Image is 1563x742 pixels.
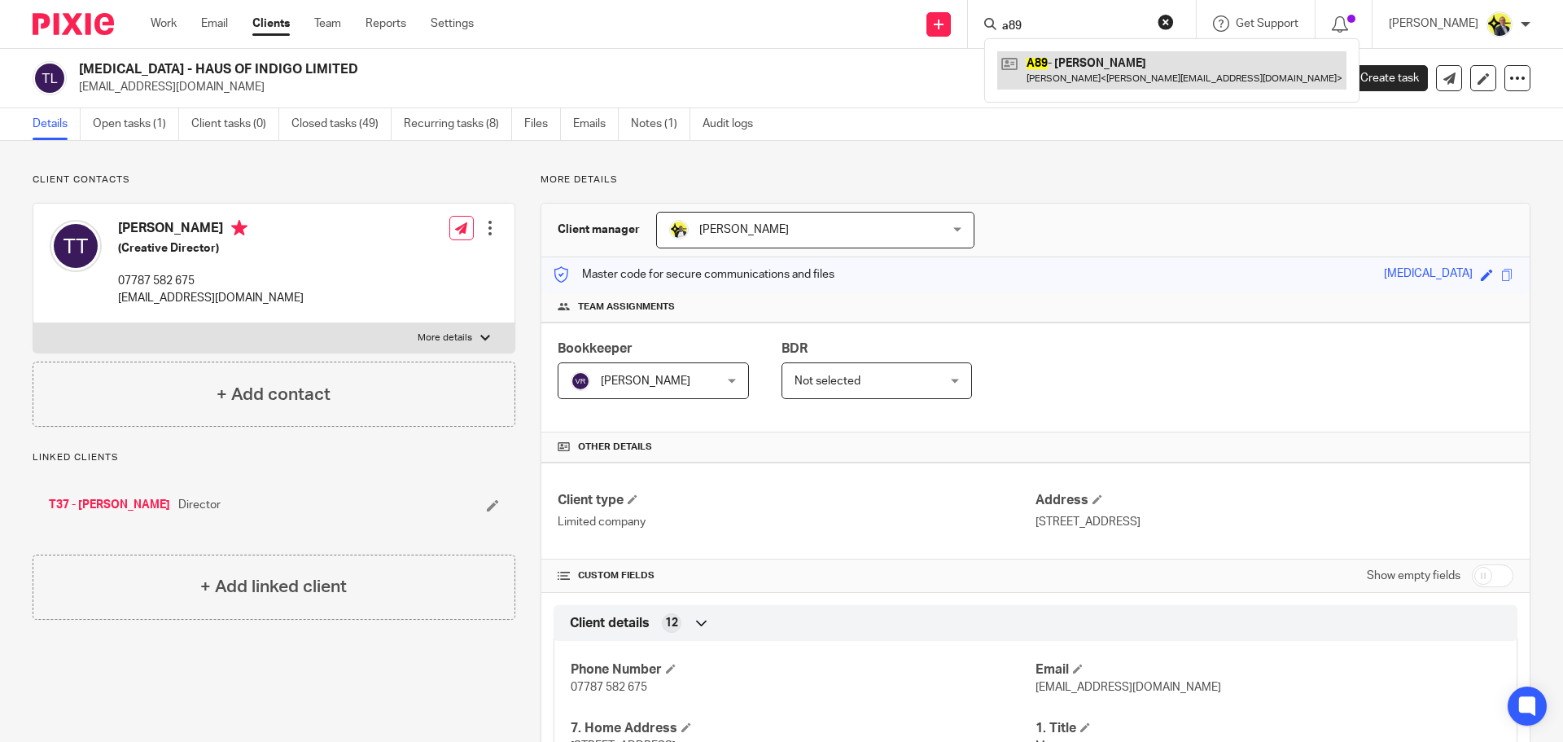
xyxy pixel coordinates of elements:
[1035,682,1221,693] span: [EMAIL_ADDRESS][DOMAIN_NAME]
[33,173,515,187] p: Client contacts
[781,342,808,355] span: BDR
[404,108,512,140] a: Recurring tasks (8)
[79,61,1063,78] h2: [MEDICAL_DATA] - HAUS OF INDIGO LIMITED
[178,497,221,513] span: Director
[571,661,1035,678] h4: Phone Number
[558,342,633,355] span: Bookkeeper
[93,108,179,140] a: Open tasks (1)
[252,15,290,32] a: Clients
[366,15,406,32] a: Reports
[558,569,1035,582] h4: CUSTOM FIELDS
[571,682,647,693] span: 07787 582 675
[1035,514,1513,530] p: [STREET_ADDRESS]
[541,173,1530,187] p: More details
[524,108,561,140] a: Files
[431,15,474,32] a: Settings
[33,451,515,464] p: Linked clients
[33,108,81,140] a: Details
[1236,18,1298,29] span: Get Support
[558,222,640,238] h3: Client manager
[418,331,472,345] p: More details
[571,371,590,391] img: svg%3E
[1486,11,1513,37] img: Dan-Starbridge%20(1).jpg
[49,497,170,513] a: T37 - [PERSON_NAME]
[151,15,177,32] a: Work
[118,220,304,240] h4: [PERSON_NAME]
[118,240,304,257] h5: (Creative Director)
[1000,20,1147,34] input: Search
[1384,266,1473,284] div: [MEDICAL_DATA]
[558,514,1035,530] p: Limited company
[118,290,304,306] p: [EMAIL_ADDRESS][DOMAIN_NAME]
[570,615,650,632] span: Client details
[601,375,690,387] span: [PERSON_NAME]
[291,108,392,140] a: Closed tasks (49)
[50,220,102,272] img: svg%3E
[79,79,1309,95] p: [EMAIL_ADDRESS][DOMAIN_NAME]
[699,224,789,235] span: [PERSON_NAME]
[631,108,690,140] a: Notes (1)
[33,61,67,95] img: svg%3E
[669,220,689,239] img: Carine-Starbridge.jpg
[231,220,247,236] i: Primary
[33,13,114,35] img: Pixie
[1367,568,1460,584] label: Show empty fields
[1389,15,1478,32] p: [PERSON_NAME]
[217,382,331,407] h4: + Add contact
[1035,661,1500,678] h4: Email
[571,720,1035,737] h4: 7. Home Address
[1035,720,1500,737] h4: 1. Title
[573,108,619,140] a: Emails
[554,266,834,283] p: Master code for secure communications and files
[1333,65,1428,91] a: Create task
[703,108,765,140] a: Audit logs
[201,15,228,32] a: Email
[1158,14,1174,30] button: Clear
[578,441,652,454] span: Other details
[191,108,279,140] a: Client tasks (0)
[558,492,1035,509] h4: Client type
[200,574,347,599] h4: + Add linked client
[314,15,341,32] a: Team
[1035,492,1513,509] h4: Address
[795,375,860,387] span: Not selected
[578,301,675,314] span: Team assignments
[118,273,304,289] p: 07787 582 675
[665,615,678,631] span: 12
